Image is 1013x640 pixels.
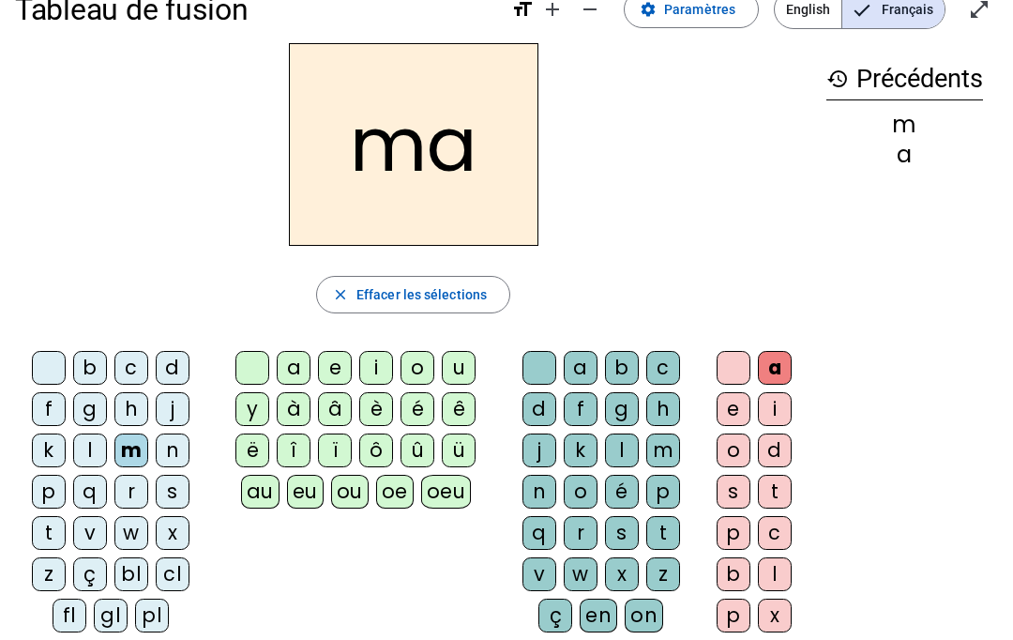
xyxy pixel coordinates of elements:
div: a [564,351,597,385]
div: b [717,557,750,591]
div: î [277,434,310,467]
div: cl [156,557,189,591]
div: ç [73,557,107,591]
div: l [758,557,792,591]
div: ü [442,434,476,467]
div: v [522,557,556,591]
div: ï [318,434,352,467]
div: p [646,475,680,509]
div: l [73,434,107,467]
div: r [114,475,148,509]
div: d [522,392,556,426]
div: u [442,351,476,385]
div: x [758,599,792,632]
div: b [605,351,639,385]
div: w [114,516,148,550]
div: é [605,475,639,509]
div: f [32,392,66,426]
div: k [32,434,66,467]
div: o [401,351,434,385]
div: o [564,475,597,509]
div: q [522,516,556,550]
div: d [156,351,189,385]
div: m [826,114,983,136]
div: à [277,392,310,426]
div: ê [442,392,476,426]
div: t [646,516,680,550]
div: m [646,434,680,467]
div: bl [114,557,148,591]
h2: ma [289,43,538,246]
div: l [605,434,639,467]
div: è [359,392,393,426]
mat-icon: settings [640,1,657,18]
div: y [235,392,269,426]
div: t [758,475,792,509]
div: c [114,351,148,385]
div: x [156,516,189,550]
div: g [605,392,639,426]
div: j [156,392,189,426]
div: eu [287,475,324,509]
button: Effacer les sélections [316,276,510,313]
div: n [156,434,189,467]
div: f [564,392,597,426]
div: c [646,351,680,385]
div: z [32,557,66,591]
div: h [114,392,148,426]
div: a [826,144,983,166]
mat-icon: close [332,286,349,303]
div: h [646,392,680,426]
div: a [277,351,310,385]
div: ô [359,434,393,467]
div: d [758,434,792,467]
div: z [646,557,680,591]
div: é [401,392,434,426]
span: Effacer les sélections [356,283,487,306]
div: c [758,516,792,550]
div: e [318,351,352,385]
div: b [73,351,107,385]
div: t [32,516,66,550]
div: s [717,475,750,509]
div: r [564,516,597,550]
div: s [156,475,189,509]
div: m [114,434,148,467]
div: ë [235,434,269,467]
div: n [522,475,556,509]
mat-icon: history [826,68,849,90]
div: fl [53,599,86,632]
div: p [32,475,66,509]
div: s [605,516,639,550]
div: x [605,557,639,591]
div: ç [538,599,572,632]
div: q [73,475,107,509]
div: en [580,599,617,632]
div: au [241,475,280,509]
div: e [717,392,750,426]
div: i [758,392,792,426]
div: â [318,392,352,426]
div: a [758,351,792,385]
div: oeu [421,475,472,509]
div: p [717,599,750,632]
div: i [359,351,393,385]
div: oe [376,475,414,509]
div: k [564,434,597,467]
div: w [564,557,597,591]
div: pl [135,599,169,632]
h3: Précédents [826,58,983,100]
div: v [73,516,107,550]
div: p [717,516,750,550]
div: ou [331,475,369,509]
div: g [73,392,107,426]
div: û [401,434,434,467]
div: on [625,599,663,632]
div: o [717,434,750,467]
div: j [522,434,556,467]
div: gl [94,599,128,632]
